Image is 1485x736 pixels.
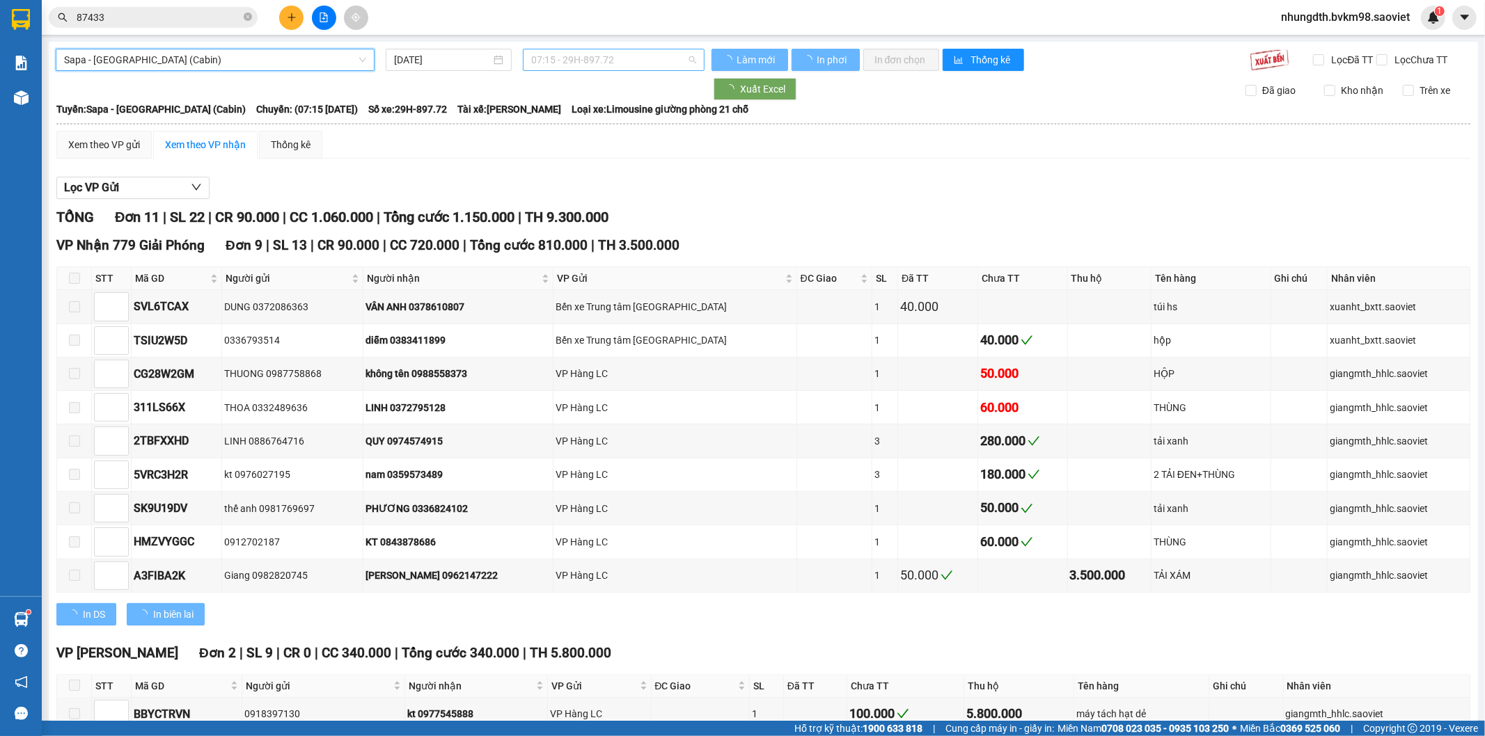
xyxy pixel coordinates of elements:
th: Thu hộ [1068,267,1152,290]
span: Tài xế: [PERSON_NAME] [457,102,561,117]
div: 1 [752,706,781,721]
span: Làm mới [737,52,777,67]
span: CR 0 [283,645,311,661]
span: | [208,209,212,225]
span: Đơn 2 [199,645,236,661]
button: Làm mới [712,49,788,71]
td: 5VRC3H2R [132,458,222,492]
img: warehouse-icon [14,612,29,627]
div: CG28W2GM [134,365,219,383]
strong: 1900 633 818 [863,723,922,734]
span: Trên xe [1414,83,1456,98]
div: KT 0843878686 [366,534,550,550]
div: 0912702187 [224,534,361,550]
span: Tổng cước 810.000 [470,237,588,253]
div: 3 [874,467,895,482]
span: SL 22 [170,209,205,225]
div: hộp [1154,333,1268,348]
button: caret-down [1452,6,1477,30]
span: | [377,209,380,225]
div: TSIU2W5D [134,332,219,349]
td: TSIU2W5D [132,324,222,358]
div: THUONG 0987758868 [224,366,361,381]
div: 1 [874,501,895,516]
span: Người nhận [367,271,538,286]
td: VP Hàng LC [553,559,797,593]
button: In phơi [792,49,860,71]
span: Tổng cước 1.150.000 [384,209,514,225]
span: Số xe: 29H-897.72 [368,102,447,117]
span: Mã GD [135,271,207,286]
td: VP Hàng LC [553,525,797,559]
span: Tổng cước 340.000 [402,645,519,661]
div: VP Hàng LC [556,366,794,381]
span: | [395,645,398,661]
div: 50.000 [980,364,1065,383]
span: Đơn 11 [115,209,159,225]
div: kt 0977545888 [407,706,545,721]
span: Kho nhận [1335,83,1389,98]
div: 0336793514 [224,333,361,348]
span: question-circle [15,644,28,657]
span: Đã giao [1257,83,1301,98]
div: VP Hàng LC [556,400,794,415]
strong: 0708 023 035 - 0935 103 250 [1101,723,1229,734]
img: 9k= [1250,49,1289,71]
td: CG28W2GM [132,358,222,391]
strong: 0369 525 060 [1280,723,1340,734]
span: check [941,569,953,582]
span: loading [723,55,734,65]
div: VÂN ANH 0378610807 [366,299,550,314]
td: BBYCTRVN [132,698,242,731]
span: Lọc Đã TT [1326,52,1376,67]
div: nam 0359573489 [366,467,550,482]
th: Nhân viên [1328,267,1470,290]
span: ⚪️ [1232,726,1236,731]
span: Miền Bắc [1240,721,1340,736]
span: Miền Nam [1058,721,1229,736]
div: không tên 0988558373 [366,366,550,381]
img: icon-new-feature [1427,11,1440,24]
span: loading [803,55,815,65]
div: VP Hàng LC [556,534,794,550]
span: Xuất Excel [740,81,785,97]
th: STT [92,675,132,698]
th: Nhân viên [1284,675,1470,698]
th: SL [872,267,898,290]
span: In phơi [817,52,849,67]
span: VP [PERSON_NAME] [56,645,178,661]
div: giangmth_hhlc.saoviet [1330,568,1468,583]
td: VP Hàng LC [548,698,652,731]
th: Chưa TT [847,675,965,698]
span: search [58,13,68,22]
button: aim [344,6,368,30]
td: 2TBFXXHD [132,424,222,458]
div: PHƯƠNG 0336824102 [366,501,550,516]
div: THÙNG [1154,534,1268,550]
td: Bến xe Trung tâm Lào Cai [553,324,797,358]
span: TH 5.800.000 [530,645,611,661]
div: VP Hàng LC [556,501,794,516]
div: VP Hàng LC [550,706,649,721]
div: 180.000 [980,465,1065,484]
th: Tên hàng [1152,267,1271,290]
div: máy tách hạt dẻ [1076,706,1207,721]
span: CC 720.000 [390,237,459,253]
button: In DS [56,603,116,625]
div: 50.000 [900,566,975,585]
td: HMZVYGGC [132,525,222,559]
div: DUNG 0372086363 [224,299,361,314]
td: VP Hàng LC [553,358,797,391]
div: Xem theo VP nhận [165,137,246,152]
span: | [315,645,318,661]
span: VP Gửi [557,271,783,286]
input: Tìm tên, số ĐT hoặc mã đơn [77,10,241,25]
div: SK9U19DV [134,499,219,517]
span: 07:15 - 29H-897.72 [531,49,696,70]
span: plus [287,13,297,22]
span: | [463,237,466,253]
div: giangmth_hhlc.saoviet [1330,534,1468,550]
td: VP Hàng LC [553,458,797,492]
img: logo-vxr [12,9,30,30]
span: copyright [1408,723,1417,733]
